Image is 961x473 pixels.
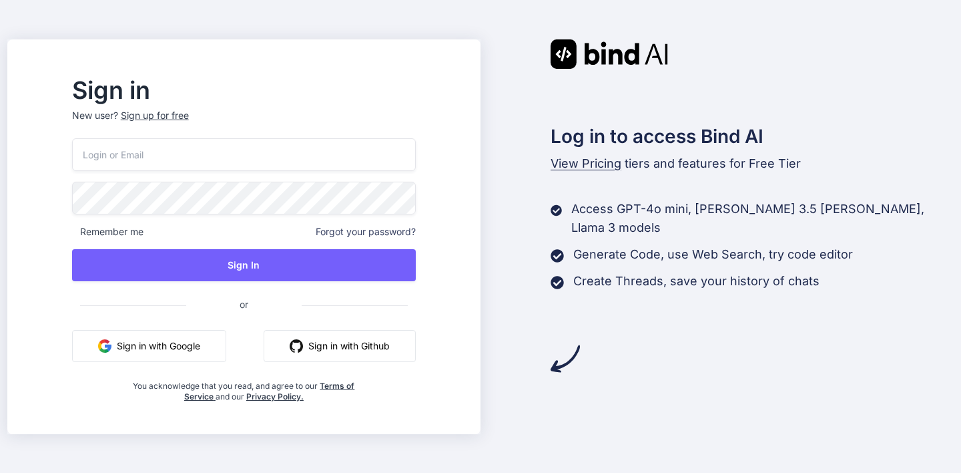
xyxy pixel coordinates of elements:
[121,109,189,122] div: Sign up for free
[72,109,416,138] p: New user?
[186,288,302,321] span: or
[72,225,143,239] span: Remember me
[290,339,303,353] img: github
[316,225,416,239] span: Forgot your password?
[184,381,355,402] a: Terms of Service
[246,391,304,402] a: Privacy Policy.
[98,339,111,353] img: google
[72,330,226,362] button: Sign in with Google
[72,249,416,281] button: Sign In
[571,200,954,237] p: Access GPT-4o mini, [PERSON_NAME] 3.5 [PERSON_NAME], Llama 3 models
[551,344,580,373] img: arrow
[264,330,416,362] button: Sign in with Github
[573,272,820,291] p: Create Threads, save your history of chats
[72,138,416,171] input: Login or Email
[551,154,954,173] p: tiers and features for Free Tier
[573,245,853,264] p: Generate Code, use Web Search, try code editor
[72,80,416,101] h2: Sign in
[551,156,621,170] span: View Pricing
[551,122,954,150] h2: Log in to access Bind AI
[129,373,359,402] div: You acknowledge that you read, and agree to our and our
[551,39,668,69] img: Bind AI logo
